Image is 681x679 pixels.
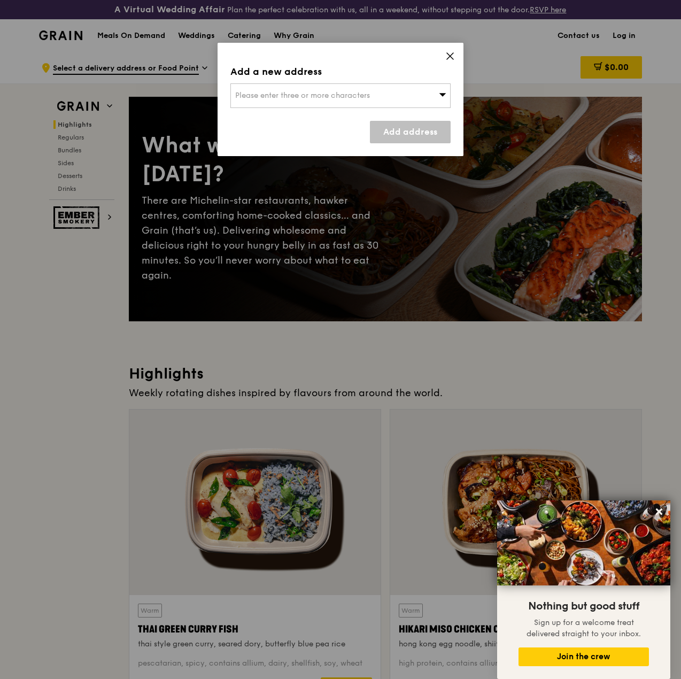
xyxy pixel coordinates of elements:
div: Add a new address [230,64,451,79]
button: Close [651,503,668,520]
span: Nothing but good stuff [528,600,639,613]
a: Add address [370,121,451,143]
span: Please enter three or more characters [235,91,370,100]
img: DSC07876-Edit02-Large.jpeg [497,500,670,585]
button: Join the crew [519,647,649,666]
span: Sign up for a welcome treat delivered straight to your inbox. [527,618,641,638]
